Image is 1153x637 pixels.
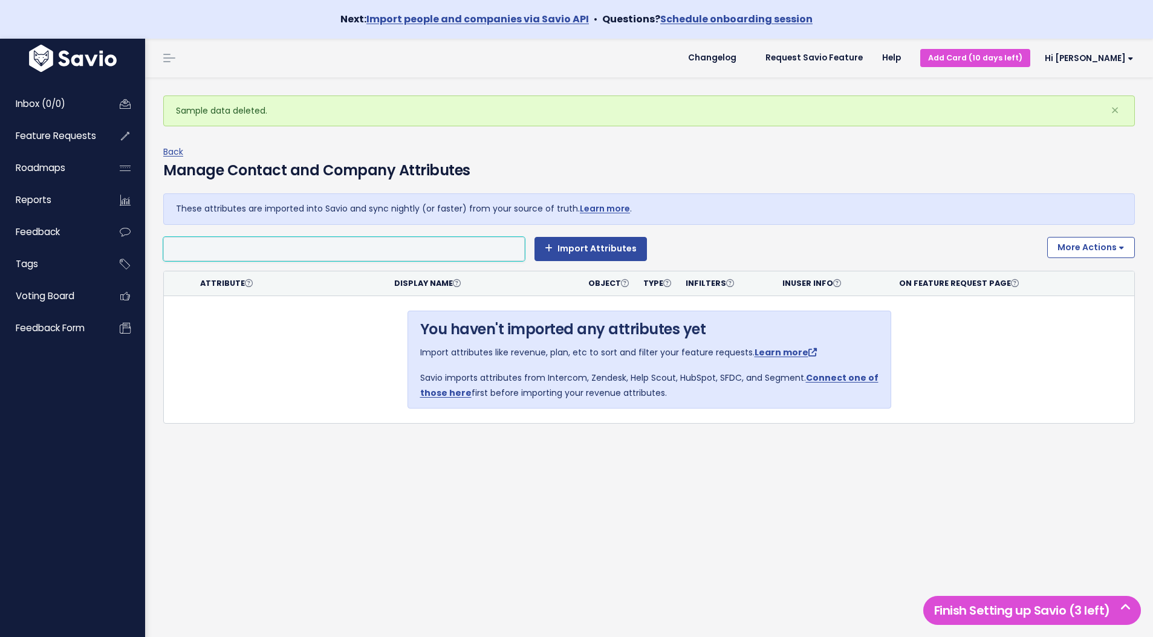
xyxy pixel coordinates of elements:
a: Reports [3,186,100,214]
span: • [594,12,597,26]
th: Display Name [387,271,581,296]
a: Add Card (10 days left) [920,49,1030,66]
a: Feature Requests [3,122,100,150]
h4: You haven't imported any attributes yet [420,318,879,340]
a: Tags [3,250,100,278]
a: Roadmaps [3,154,100,182]
a: Hi [PERSON_NAME] [1030,49,1143,68]
span: Reports [16,193,51,206]
div: Sample data deleted. [163,95,1135,126]
span: Roadmaps [16,161,65,174]
a: Request Savio Feature [756,49,872,67]
button: Close [1099,96,1131,125]
span: Feedback [16,225,60,238]
span: Hi [PERSON_NAME] [1045,54,1134,63]
a: Voting Board [3,282,100,310]
a: Schedule onboarding session [660,12,813,26]
span: Inbox (0/0) [16,97,65,110]
h4: Manage Contact and Company Attributes [163,160,470,181]
a: Inbox (0/0) [3,90,100,118]
span: × [1111,100,1119,120]
th: On Feature Request Page [892,271,1086,296]
a: Learn more [580,202,630,215]
h5: Finish Setting up Savio (3 left) [929,601,1135,619]
th: In [775,271,892,296]
button: Import Attributes [534,237,647,261]
th: In [678,271,776,296]
span: User Info [791,278,841,288]
img: logo-white.9d6f32f41409.svg [26,45,120,72]
span: Object [588,278,629,288]
strong: Questions? [602,12,813,26]
a: Connect one of those here [420,372,879,399]
span: Voting Board [16,289,74,302]
a: Feedback form [3,314,100,342]
a: Back [163,146,183,158]
p: Import attributes like revenue, plan, etc to sort and filter your feature requests. [420,345,879,360]
p: These attributes are imported into Savio and sync nightly (or faster) from your source of truth. . [176,201,1122,216]
span: Feedback form [16,322,85,334]
p: Savio imports attributes from Intercom, Zendesk, Help Scout, HubSpot, SFDC, and Segment. first be... [420,370,879,401]
strong: Next: [340,12,589,26]
span: Changelog [688,54,736,62]
span: Type [643,278,671,288]
span: Tags [16,257,38,270]
button: More Actions [1047,237,1135,259]
a: Feedback [3,218,100,246]
span: Feature Requests [16,129,96,142]
th: Attribute [193,271,387,296]
a: Help [872,49,911,67]
a: Import people and companies via Savio API [366,12,589,26]
span: Filters [694,278,734,288]
a: Learn more [755,346,817,358]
